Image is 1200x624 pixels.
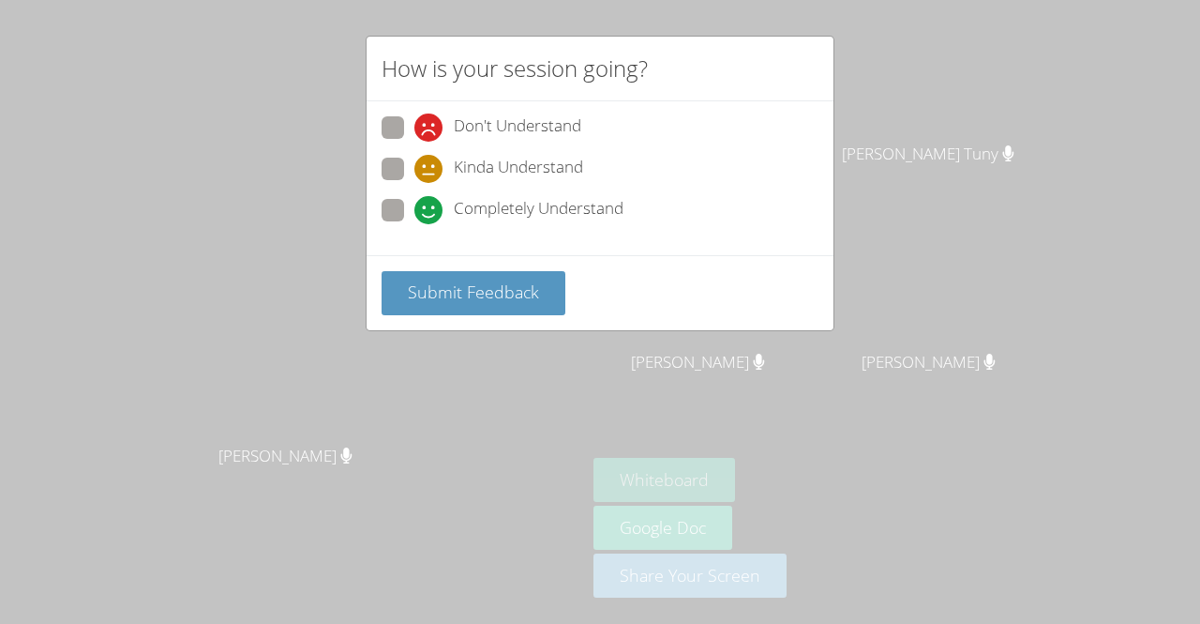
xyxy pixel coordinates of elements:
[454,114,581,142] span: Don't Understand
[382,52,648,85] h2: How is your session going?
[454,155,583,183] span: Kinda Understand
[382,271,565,315] button: Submit Feedback
[454,196,623,224] span: Completely Understand
[408,281,539,303] span: Submit Feedback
